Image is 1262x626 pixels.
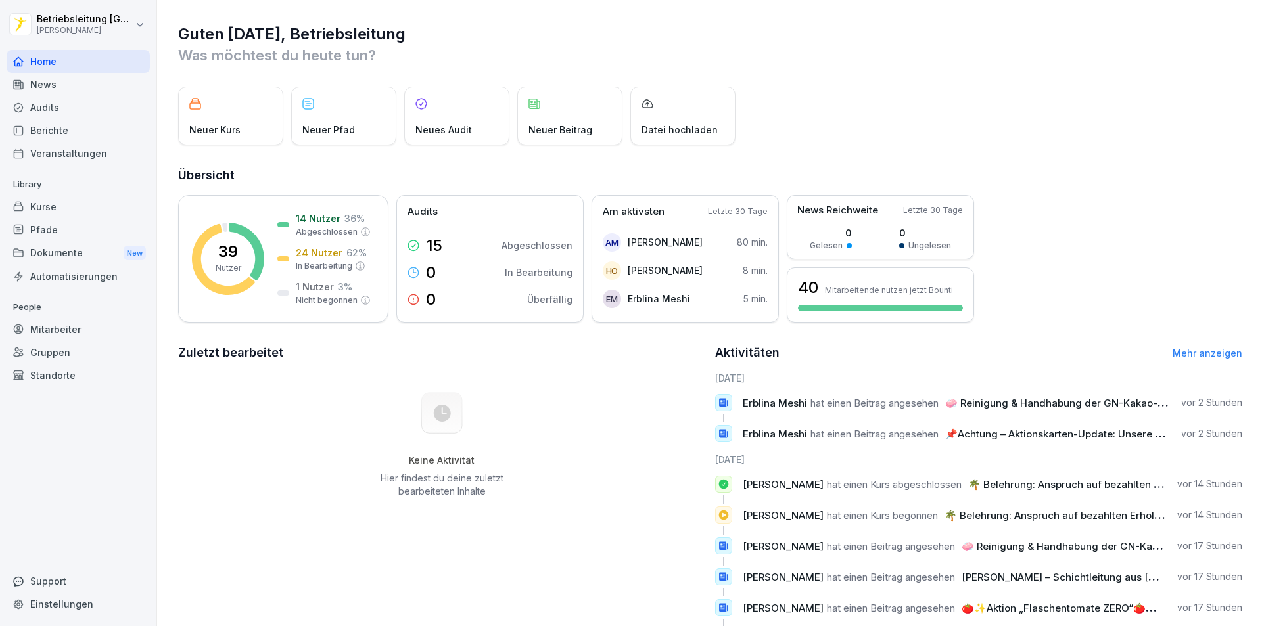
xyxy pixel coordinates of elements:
[7,592,150,615] a: Einstellungen
[628,263,703,277] p: [PERSON_NAME]
[338,280,352,294] p: 3 %
[908,240,951,252] p: Ungelesen
[37,26,133,35] p: [PERSON_NAME]
[715,453,1243,466] h6: [DATE]
[178,166,1242,185] h2: Übersicht
[743,571,824,583] span: [PERSON_NAME]
[743,263,768,277] p: 8 min.
[899,226,951,240] p: 0
[1181,396,1242,409] p: vor 2 Stunden
[7,241,150,265] div: Dokumente
[502,238,573,252] p: Abgeschlossen
[302,123,355,137] p: Neuer Pfad
[375,472,508,498] p: Hier findest du deine zuletzt bearbeiteten Inhalte
[218,244,238,259] p: 39
[810,397,939,409] span: hat einen Beitrag angesehen
[296,246,342,259] p: 24 Nutzer
[7,96,150,119] a: Audits
[7,50,150,73] a: Home
[743,397,807,409] span: Erblina Meshi
[346,246,367,259] p: 62 %
[827,509,938,522] span: hat einen Kurs begonnen
[810,226,852,240] p: 0
[1177,601,1242,614] p: vor 17 Stunden
[7,297,150,318] p: People
[7,318,150,341] div: Mitarbeiter
[124,246,146,261] div: New
[743,602,824,614] span: [PERSON_NAME]
[7,174,150,195] p: Library
[810,428,939,440] span: hat einen Beitrag angesehen
[825,285,953,295] p: Mitarbeitende nutzen jetzt Bounti
[797,203,878,218] p: News Reichweite
[827,478,962,491] span: hat einen Kurs abgeschlossen
[743,509,824,522] span: [PERSON_NAME]
[743,292,768,305] p: 5 min.
[743,428,807,440] span: Erblina Meshi
[505,265,573,279] p: In Bearbeitung
[7,218,150,241] a: Pfade
[1177,539,1242,552] p: vor 17 Stunden
[7,364,150,387] a: Standorte
[408,204,438,219] p: Audits
[603,204,665,219] p: Am aktivsten
[528,123,592,137] p: Neuer Beitrag
[628,292,690,305] p: Erblina Meshi
[743,540,824,552] span: [PERSON_NAME]
[7,119,150,142] a: Berichte
[426,265,436,280] p: 0
[903,204,963,216] p: Letzte 30 Tage
[7,195,150,218] a: Kurse
[296,212,340,225] p: 14 Nutzer
[603,233,621,252] div: AM
[7,341,150,364] a: Gruppen
[178,344,706,362] h2: Zuletzt bearbeitet
[7,73,150,96] a: News
[1181,427,1242,440] p: vor 2 Stunden
[7,265,150,288] a: Automatisierungen
[7,241,150,265] a: DokumenteNew
[1177,508,1242,522] p: vor 14 Stunden
[216,262,241,274] p: Nutzer
[715,371,1243,385] h6: [DATE]
[827,571,955,583] span: hat einen Beitrag angesehen
[827,602,955,614] span: hat einen Beitrag angesehen
[37,14,133,25] p: Betriebsleitung [GEOGRAPHIC_DATA]
[178,24,1242,45] h1: Guten [DATE], Betriebsleitung
[7,570,150,592] div: Support
[296,280,334,294] p: 1 Nutzer
[296,226,358,238] p: Abgeschlossen
[642,123,718,137] p: Datei hochladen
[715,344,780,362] h2: Aktivitäten
[810,240,843,252] p: Gelesen
[189,123,241,137] p: Neuer Kurs
[737,235,768,249] p: 80 min.
[375,455,508,466] h5: Keine Aktivität
[628,235,703,249] p: [PERSON_NAME]
[178,45,1242,66] p: Was möchtest du heute tun?
[7,142,150,165] a: Veranstaltungen
[296,294,358,306] p: Nicht begonnen
[603,261,621,280] div: HO
[743,478,824,491] span: [PERSON_NAME]
[344,212,365,225] p: 36 %
[426,292,436,307] p: 0
[426,238,442,254] p: 15
[527,292,573,306] p: Überfällig
[827,540,955,552] span: hat einen Beitrag angesehen
[1177,478,1242,491] p: vor 14 Stunden
[415,123,472,137] p: Neues Audit
[708,206,768,217] p: Letzte 30 Tage
[1177,570,1242,583] p: vor 17 Stunden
